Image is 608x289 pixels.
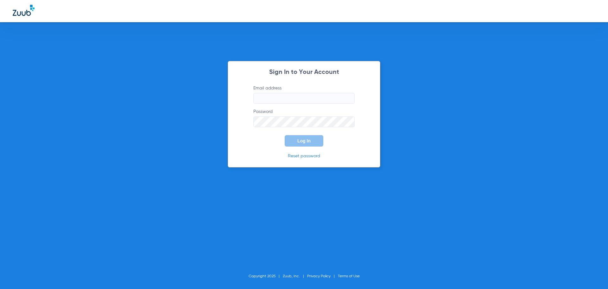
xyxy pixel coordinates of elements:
span: Log In [297,138,311,143]
button: Log In [285,135,323,147]
label: Email address [253,85,355,104]
a: Privacy Policy [307,274,331,278]
a: Terms of Use [338,274,360,278]
label: Password [253,108,355,127]
a: Reset password [288,154,320,158]
img: Zuub Logo [13,5,35,16]
h2: Sign In to Your Account [244,69,364,76]
li: Zuub, Inc. [283,273,307,279]
input: Password [253,116,355,127]
input: Email address [253,93,355,104]
li: Copyright 2025 [249,273,283,279]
